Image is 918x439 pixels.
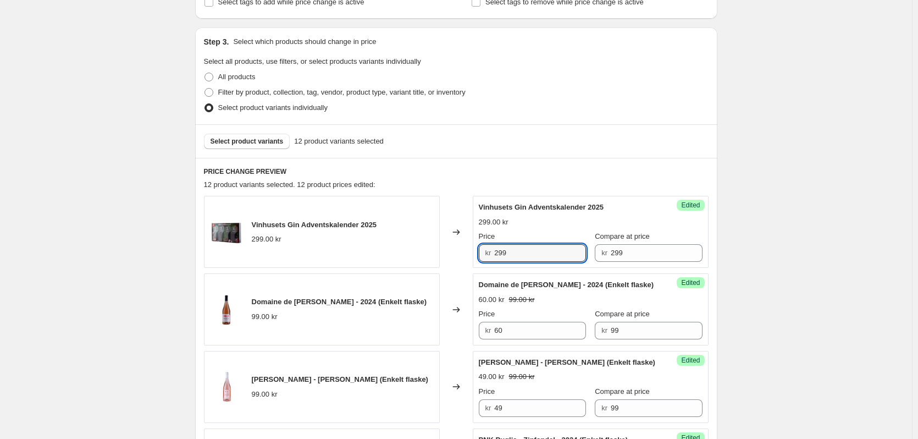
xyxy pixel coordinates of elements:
[595,310,650,318] span: Compare at price
[479,217,508,228] div: 299.00 kr
[294,136,384,147] span: 12 product variants selected
[204,57,421,65] span: Select all products, use filters, or select products variants individually
[252,389,278,400] div: 99.00 kr
[204,36,229,47] h2: Step 3.
[479,203,604,211] span: Vinhusets Gin Adventskalender 2025
[681,278,700,287] span: Edited
[681,356,700,365] span: Edited
[204,167,709,176] h6: PRICE CHANGE PREVIEW
[485,404,491,412] span: kr
[252,298,427,306] span: Domaine de [PERSON_NAME] - 2024 (Enkelt flaske)
[485,249,491,257] span: kr
[218,73,256,81] span: All products
[218,103,328,112] span: Select product variants individually
[252,311,278,322] div: 99.00 kr
[479,358,655,366] span: [PERSON_NAME] - [PERSON_NAME] (Enkelt flaske)
[479,281,654,289] span: Domaine de [PERSON_NAME] - 2024 (Enkelt flaske)
[601,326,607,334] span: kr
[595,387,650,396] span: Compare at price
[204,180,375,189] span: 12 product variants selected. 12 product prices edited:
[210,216,243,249] img: Ginkalender_dengamle_2_f5942ee6-c0ea-4786-901f-ba2c8c480638_80x.jpg
[252,375,428,383] span: [PERSON_NAME] - [PERSON_NAME] (Enkelt flaske)
[211,137,284,146] span: Select product variants
[204,134,290,149] button: Select product variants
[601,249,607,257] span: kr
[210,370,243,403] img: ClaireDeJour-FranskRose_R1412_enkelt_80x.jpg
[601,404,607,412] span: kr
[479,371,505,382] div: 49.00 kr
[479,310,495,318] span: Price
[508,294,534,305] strike: 99.00 kr
[485,326,491,334] span: kr
[252,221,377,229] span: Vinhusets Gin Adventskalender 2025
[479,232,495,240] span: Price
[218,88,466,96] span: Filter by product, collection, tag, vendor, product type, variant title, or inventory
[595,232,650,240] span: Compare at price
[252,234,281,245] div: 299.00 kr
[508,371,534,382] strike: 99.00 kr
[479,387,495,396] span: Price
[210,293,243,326] img: DomainedeMiselleRose-franskrose-2023_1000106_80x.jpg
[479,294,505,305] div: 60.00 kr
[233,36,376,47] p: Select which products should change in price
[681,201,700,210] span: Edited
